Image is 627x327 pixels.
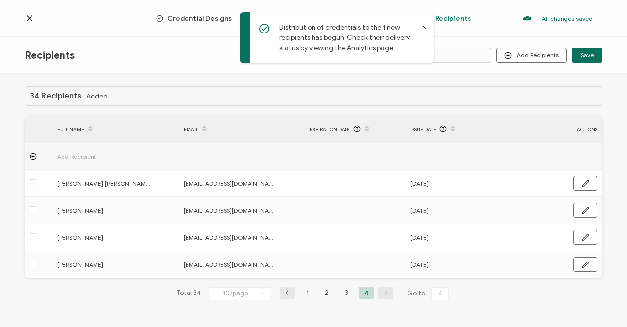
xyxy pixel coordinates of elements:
[408,287,451,300] span: Go to
[167,15,232,22] span: Credential Designs
[184,205,277,216] span: [EMAIL_ADDRESS][DOMAIN_NAME]
[184,232,277,243] span: [EMAIL_ADDRESS][DOMAIN_NAME]
[410,178,429,189] span: [DATE]
[572,48,602,63] button: Save
[410,205,429,216] span: [DATE]
[410,232,429,243] span: [DATE]
[57,178,151,189] span: [PERSON_NAME] [PERSON_NAME]
[339,287,354,299] li: 3
[496,48,567,63] button: Add Recipients
[410,124,436,135] span: Issue Date
[52,121,178,137] div: FULL NAME
[25,49,75,62] span: Recipients
[581,52,594,58] span: Save
[463,216,627,327] iframe: Chat Widget
[424,15,471,22] span: Recipients
[86,93,108,100] span: Added
[179,121,305,137] div: EMAIL
[300,287,314,299] li: 1
[184,259,277,270] span: [EMAIL_ADDRESS][DOMAIN_NAME]
[509,124,602,135] div: ACTIONS
[209,287,270,300] input: Select
[184,178,277,189] span: [EMAIL_ADDRESS][DOMAIN_NAME]
[310,124,350,135] span: Expiration Date
[359,287,374,299] li: 4
[156,13,471,23] div: Breadcrumb
[542,15,593,22] p: All changes saved
[57,151,151,162] span: Add Recipient
[410,259,429,270] span: [DATE]
[156,13,251,23] span: Credential Designs
[319,287,334,299] li: 2
[57,259,151,270] span: [PERSON_NAME]
[435,15,471,22] span: Recipients
[176,287,201,300] span: Total 34
[30,92,81,100] h1: 34 Recipients
[279,22,419,53] p: Distribution of credentials to the 1 new recipients has begun. Check their delivery status by vie...
[57,232,151,243] span: [PERSON_NAME]
[57,205,151,216] span: [PERSON_NAME]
